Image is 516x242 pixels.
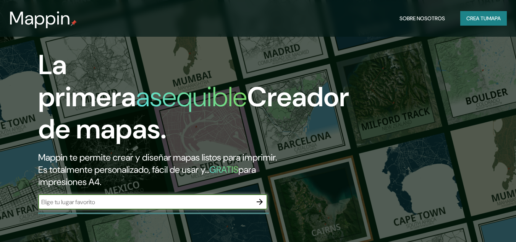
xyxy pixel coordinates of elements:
font: mapa [487,15,501,22]
input: Elige tu lugar favorito [38,198,252,206]
font: Mappin [9,6,71,30]
font: asequible [136,79,247,115]
font: Es totalmente personalizado, fácil de usar y... [38,164,209,175]
font: La primera [38,47,136,115]
font: Creador de mapas. [38,79,349,147]
img: pin de mapeo [71,20,77,26]
font: Mappin te permite crear y diseñar mapas listos para imprimir. [38,151,277,163]
font: para impresiones A4. [38,164,256,188]
button: Sobre nosotros [396,11,448,26]
font: GRATIS [209,164,238,175]
font: Sobre nosotros [400,15,445,22]
font: Crea tu [466,15,487,22]
button: Crea tumapa [460,11,507,26]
